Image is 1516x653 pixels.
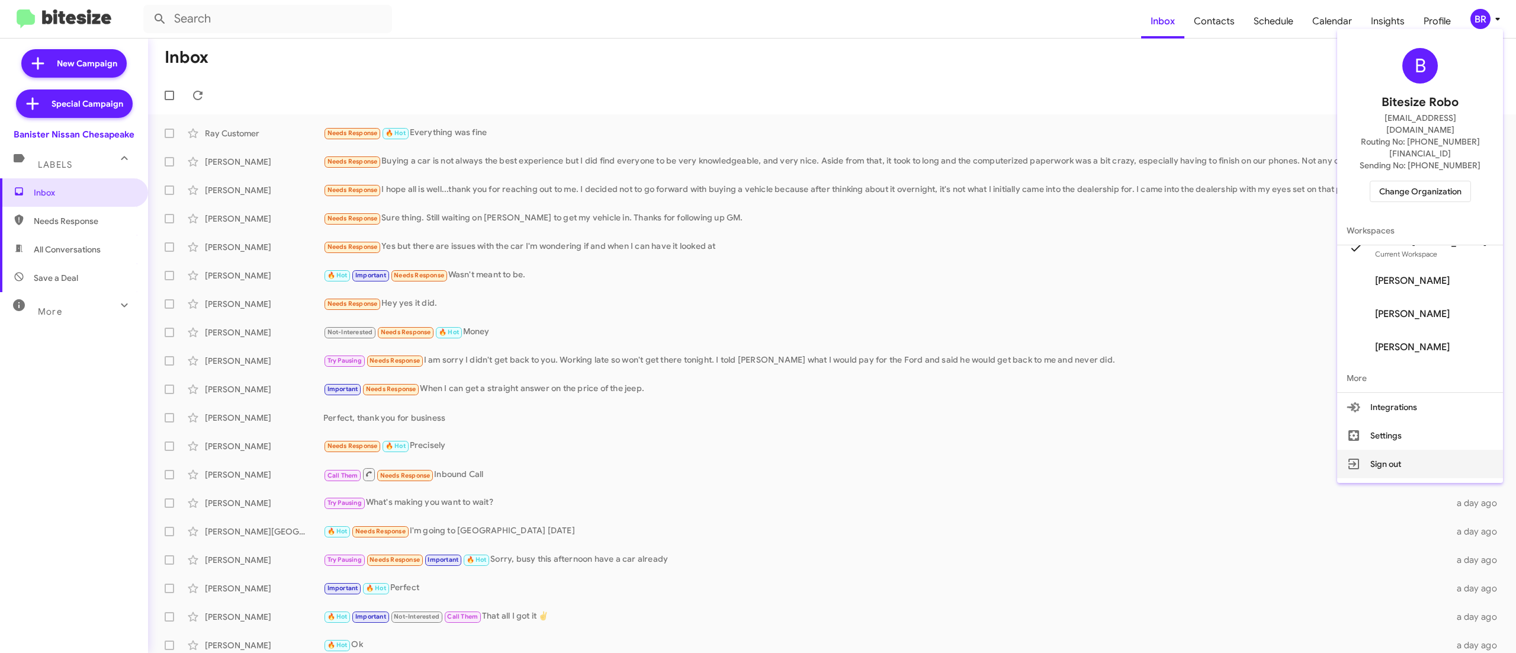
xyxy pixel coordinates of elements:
span: More [1337,364,1503,392]
span: Routing No: [PHONE_NUMBER][FINANCIAL_ID] [1351,136,1489,159]
div: B [1402,48,1438,84]
button: Sign out [1337,450,1503,478]
span: [PERSON_NAME] [1375,308,1450,320]
span: Change Organization [1379,181,1462,201]
span: Workspaces [1337,216,1503,245]
span: Bitesize Robo [1382,93,1459,112]
span: Sending No: [PHONE_NUMBER] [1360,159,1480,171]
span: [EMAIL_ADDRESS][DOMAIN_NAME] [1351,112,1489,136]
span: [PERSON_NAME] [1375,275,1450,287]
span: Current Workspace [1375,249,1437,258]
button: Settings [1337,421,1503,450]
button: Change Organization [1370,181,1471,202]
button: Integrations [1337,393,1503,421]
span: [PERSON_NAME] [1375,341,1450,353]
